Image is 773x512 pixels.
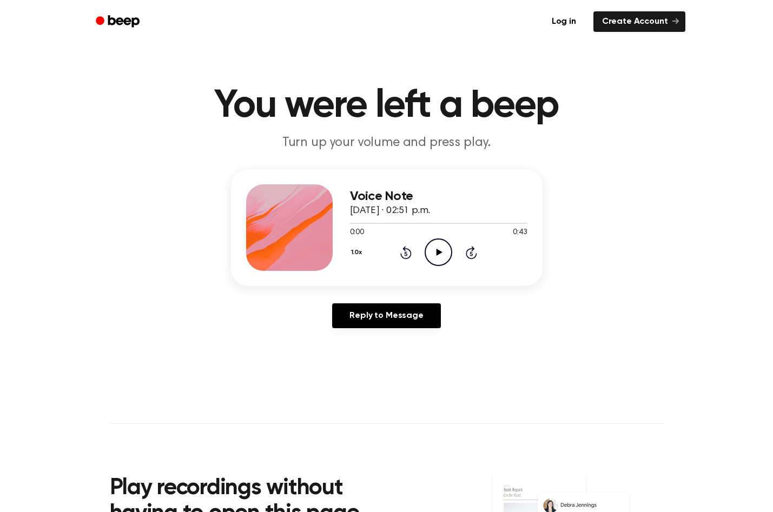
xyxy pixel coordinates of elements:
a: Log in [541,9,587,34]
h3: Voice Note [350,189,527,204]
a: Beep [88,11,149,32]
p: Turn up your volume and press play. [179,134,594,152]
span: 0:43 [513,227,527,238]
span: [DATE] · 02:51 p.m. [350,206,430,216]
button: 1.0x [350,243,366,262]
a: Reply to Message [332,303,440,328]
span: 0:00 [350,227,364,238]
h1: You were left a beep [110,87,664,125]
a: Create Account [593,11,685,32]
